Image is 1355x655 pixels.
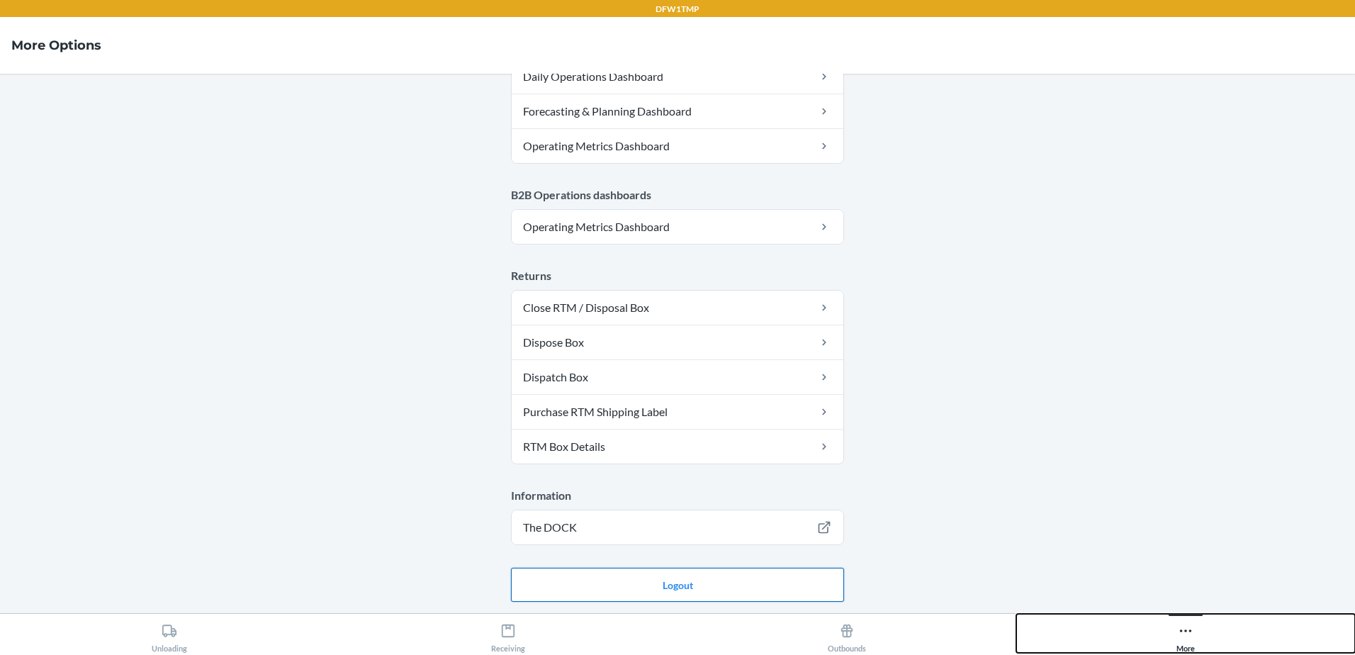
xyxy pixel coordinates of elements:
a: Purchase RTM Shipping Label [512,395,843,429]
div: More [1176,617,1195,653]
a: The DOCK [512,510,843,544]
button: More [1016,614,1355,653]
h4: More Options [11,36,101,55]
a: Close RTM / Disposal Box [512,291,843,325]
p: Information [511,487,844,504]
a: Dispose Box [512,325,843,359]
button: Receiving [339,614,677,653]
div: Receiving [491,617,525,653]
a: Operating Metrics Dashboard [512,210,843,244]
a: Operating Metrics Dashboard [512,129,843,163]
button: Outbounds [677,614,1016,653]
p: B2B Operations dashboards [511,186,844,203]
a: Daily Operations Dashboard [512,60,843,94]
div: Unloading [152,617,187,653]
p: Returns [511,267,844,284]
div: Outbounds [828,617,866,653]
a: RTM Box Details [512,430,843,464]
p: DFW1TMP [656,3,699,16]
a: Dispatch Box [512,360,843,394]
a: Forecasting & Planning Dashboard [512,94,843,128]
button: Logout [511,568,844,602]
